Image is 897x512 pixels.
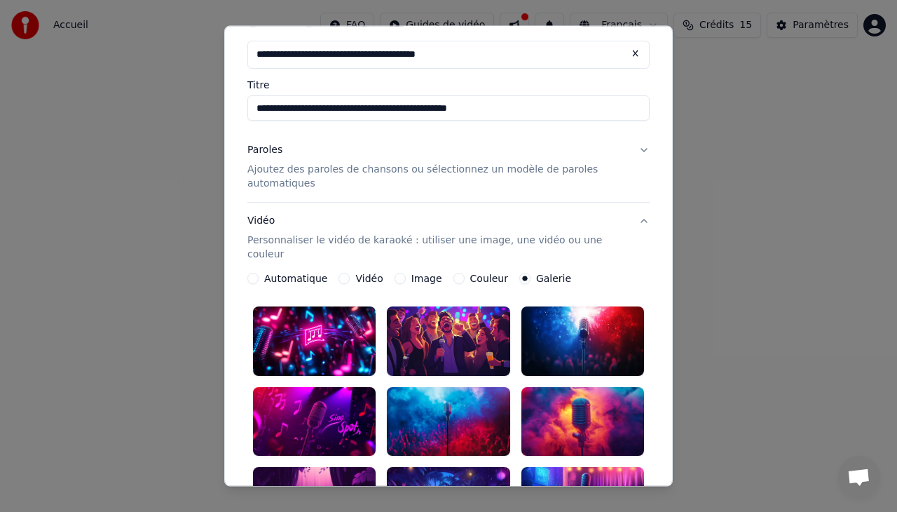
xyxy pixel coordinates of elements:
label: Vidéo [320,17,348,27]
label: Titre [247,81,650,90]
label: Audio [264,17,292,27]
label: Image [411,274,442,283]
div: Paroles [247,144,282,158]
label: Automatique [264,274,327,283]
label: Galerie [536,274,571,283]
p: Ajoutez des paroles de chansons ou sélectionnez un modèle de paroles automatiques [247,163,627,191]
label: Vidéo [355,274,383,283]
div: Vidéo [247,214,627,262]
label: URL [376,17,395,27]
label: Couleur [470,274,508,283]
button: ParolesAjoutez des paroles de chansons ou sélectionnez un modèle de paroles automatiques [247,133,650,203]
button: VidéoPersonnaliser le vidéo de karaoké : utiliser une image, une vidéo ou une couleur [247,203,650,273]
p: Personnaliser le vidéo de karaoké : utiliser une image, une vidéo ou une couleur [247,234,627,262]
